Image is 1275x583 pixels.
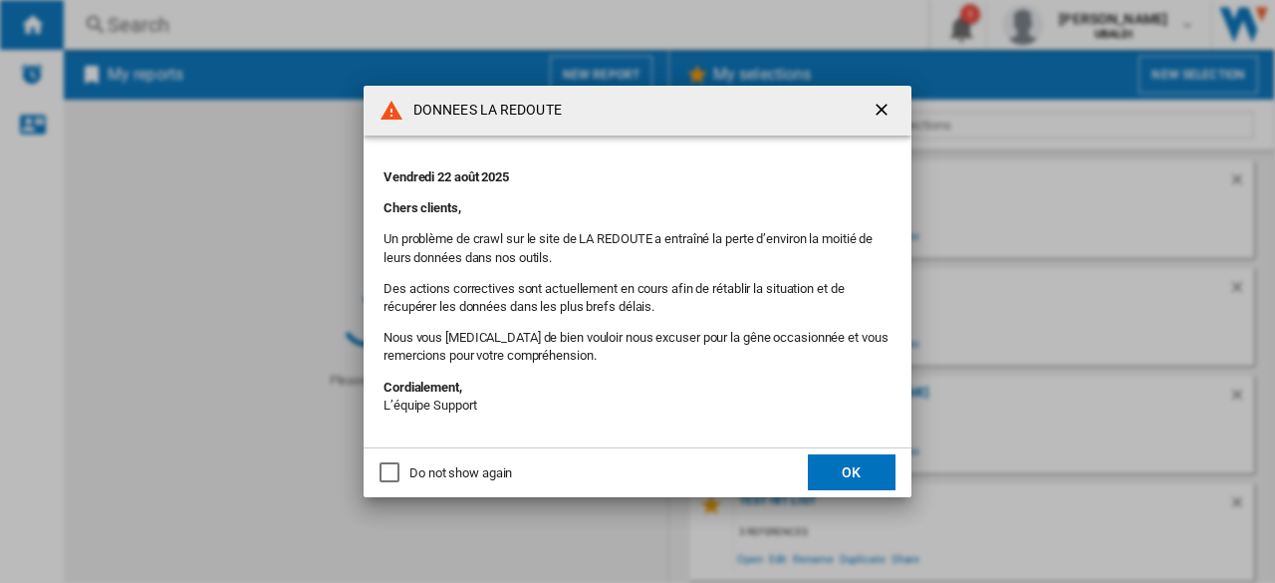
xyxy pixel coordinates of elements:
[403,101,562,121] h4: DONNEES LA REDOUTE
[383,280,892,316] p: Des actions correctives sont actuellement en cours afin de rétablir la situation et de récupérer ...
[383,230,892,266] p: Un problème de crawl sur le site de LA REDOUTE a entraîné la perte d’environ la moitié de leurs d...
[383,329,892,365] p: Nous vous [MEDICAL_DATA] de bien vouloir nous excuser pour la gêne occasionnée et vous remercions...
[383,200,461,215] strong: Chers clients,
[864,91,903,131] button: getI18NText('BUTTONS.CLOSE_DIALOG')
[409,464,512,482] div: Do not show again
[808,454,895,490] button: OK
[872,100,895,124] ng-md-icon: getI18NText('BUTTONS.CLOSE_DIALOG')
[380,463,512,482] md-checkbox: Do not show again
[383,379,892,415] p: L’équipe Support
[383,169,509,184] strong: Vendredi 22 août 2025
[383,380,462,395] strong: Cordialement,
